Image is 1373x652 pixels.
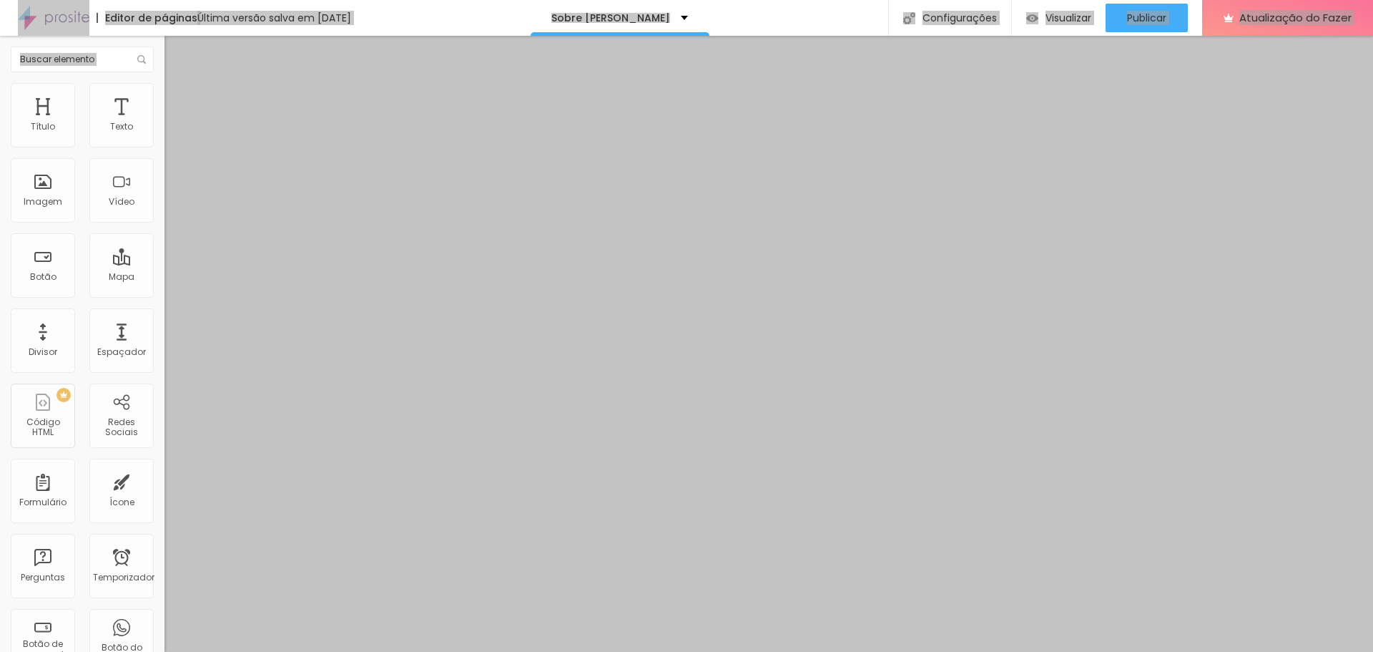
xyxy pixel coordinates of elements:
img: Ícone [903,12,915,24]
font: Redes Sociais [105,416,138,438]
font: Última versão salva em [DATE] [197,11,351,25]
font: Atualização do Fazer [1239,10,1352,25]
button: Publicar [1106,4,1188,32]
font: Formulário [19,496,67,508]
button: Visualizar [1012,4,1106,32]
font: Configurações [922,11,997,25]
font: Divisor [29,346,57,358]
img: view-1.svg [1026,12,1038,24]
font: Vídeo [109,195,134,208]
font: Botão [30,271,56,283]
font: Editor de páginas [105,11,197,25]
font: Código HTML [26,416,60,438]
font: Publicar [1127,11,1166,25]
font: Imagem [24,195,62,208]
iframe: Editor [164,36,1373,652]
font: Sobre [PERSON_NAME] [551,11,670,25]
font: Visualizar [1045,11,1091,25]
img: Ícone [137,55,146,64]
font: Título [31,120,55,132]
font: Mapa [109,271,134,283]
font: Ícone [109,496,134,508]
font: Perguntas [21,571,65,583]
input: Buscar elemento [11,47,154,72]
font: Texto [110,120,133,132]
font: Espaçador [97,346,146,358]
font: Temporizador [93,571,154,583]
